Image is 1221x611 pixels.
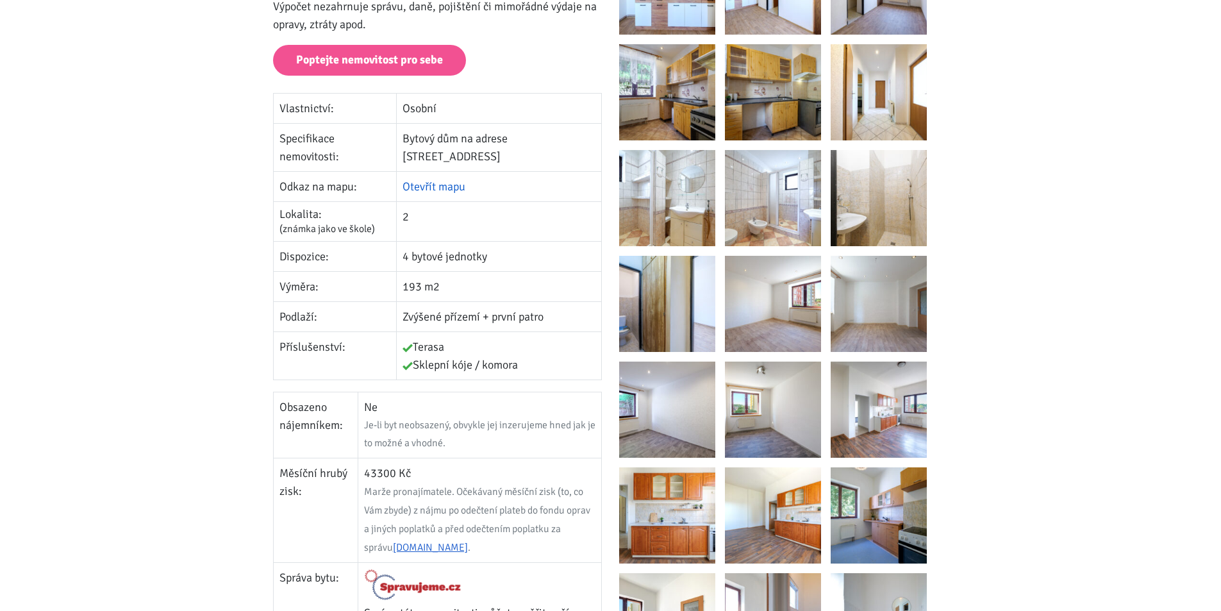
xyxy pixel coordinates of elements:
td: Lokalita: [274,202,397,242]
td: 4 bytové jednotky [397,242,602,272]
span: Marže pronajímatele. Očekávaný měsíční zisk (to, co Vám zbyde) z nájmu po odečtení plateb do fond... [364,485,590,554]
span: (známka jako ve škole) [279,222,375,235]
td: Specifikace nemovitosti: [274,124,397,172]
img: Logo Spravujeme.cz [364,569,462,601]
td: 43300 Kč [358,458,601,563]
td: Příslušenství: [274,332,397,380]
td: Terasa Sklepní kóje / komora [397,332,602,380]
td: Zvýšené přízemí + první patro [397,302,602,332]
td: Odkaz na mapu: [274,172,397,202]
td: Podlaží: [274,302,397,332]
a: Otevřít mapu [403,180,465,194]
td: Ne [358,392,601,458]
td: Výměra: [274,272,397,302]
td: 2 [397,202,602,242]
td: 193 m2 [397,272,602,302]
td: Dispozice: [274,242,397,272]
td: Bytový dům na adrese [STREET_ADDRESS] [397,124,602,172]
a: Poptejte nemovitost pro sebe [273,45,466,76]
a: [DOMAIN_NAME] [393,541,468,554]
td: Osobní [397,94,602,124]
div: Je-li byt neobsazený, obvykle jej inzerujeme hned jak je to možné a vhodné. [364,416,595,452]
td: Vlastnictví: [274,94,397,124]
td: Měsíční hrubý zisk: [274,458,358,563]
td: Obsazeno nájemníkem: [274,392,358,458]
